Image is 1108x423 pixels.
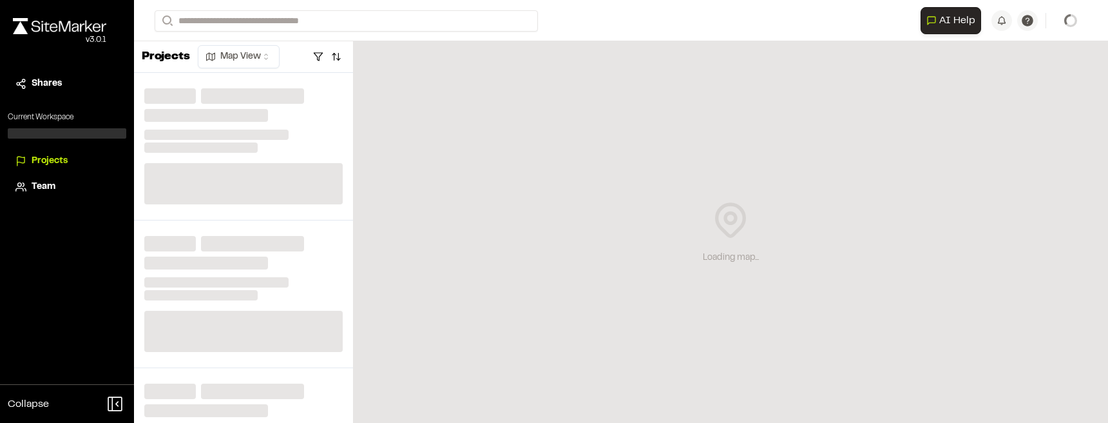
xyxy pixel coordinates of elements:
p: Projects [142,48,190,66]
p: Current Workspace [8,112,126,123]
div: Loading map... [703,251,759,265]
span: Shares [32,77,62,91]
span: Collapse [8,397,49,412]
span: AI Help [939,13,975,28]
button: Open AI Assistant [921,7,981,34]
a: Projects [15,154,119,168]
img: rebrand.png [13,18,106,34]
span: Projects [32,154,68,168]
div: Oh geez...please don't... [13,34,106,46]
a: Team [15,180,119,194]
span: Team [32,180,55,194]
div: Open AI Assistant [921,7,986,34]
button: Search [155,10,178,32]
a: Shares [15,77,119,91]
